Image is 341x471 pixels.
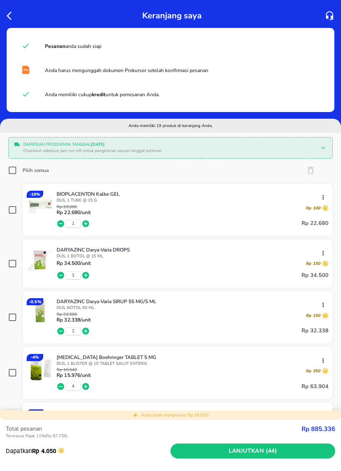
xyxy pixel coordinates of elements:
p: DUS, 1 BLISTER @ 10 TABLET SALUT ENTERIK [57,361,329,366]
p: Rp 32.338 /unit [57,317,91,323]
p: Rp 150 [306,313,320,319]
div: - 4 % [27,354,43,361]
p: Termasuk Pajak 11% ( Rp 87.736 ) [6,433,301,439]
p: Total pesanan [6,424,301,433]
button: 4 [72,384,74,389]
b: [DATE] [91,142,105,147]
p: Rp 28.000 [57,205,91,209]
div: - 0.5 % [27,298,43,305]
img: DARYAZINC Darya-Varia DROPS [27,247,54,274]
p: HUFAGRIPP BP BATUK KERING DAN PILEK ANAK Gratia SIRUP [57,409,322,416]
img: prekursor document required [22,66,30,74]
button: 1 [72,328,74,334]
p: Checkout sebelum jam cut-off untuk pengiriman sesuai tanggal estimasi [23,148,314,154]
p: Rp 63.904 [301,381,329,391]
span: Anda memiliki cukup untuk pemesanan Anda. [45,91,160,98]
p: Rp 350 [306,368,320,374]
p: Keranjang saya [142,8,202,23]
strong: Pesanan [45,43,65,50]
div: - 19 % [27,191,43,198]
p: Rp 15.976 /unit [57,372,91,378]
p: Rp 32.500 [57,312,91,317]
p: Rp 22.680 /unit [57,209,91,215]
img: BIOPLACENTON Kalbe GEL [27,191,54,218]
strong: Rp 4.050 [32,447,56,455]
p: DUS, 1 BOTOL @ 15 ML [57,253,329,259]
p: BIOPLACENTON Kalbe GEL [57,191,322,197]
p: DUS, 1 TUBE @ 15 G [57,197,329,203]
strong: Rp 885.336 [301,425,335,433]
p: Rp 32.338 [301,326,329,336]
img: DULCOLAX Boehringer TABLET 5 MG [27,354,54,381]
span: Anda harus mengunggah dokumen Prekursor setelah konfirmasi pesanan [45,67,208,74]
img: HUFAGRIPP BP BATUK KERING DAN PILEK ANAK Gratia SIRUP [27,409,54,437]
span: anda sudah siap [45,43,101,50]
div: - 4.5 % [27,409,43,416]
p: Dapatkan [6,446,170,456]
p: [MEDICAL_DATA] Boehringer TABLET 5 MG [57,354,322,361]
button: 1 [72,221,74,227]
p: Rp 34.500 [301,270,329,280]
button: Lanjutkan (44) [170,444,335,459]
p: Rp 34.500 /unit [57,260,91,266]
button: 1 [72,272,74,278]
p: Rp 100 [306,205,320,211]
img: total discount [133,413,138,418]
p: Dapatkan produknya tanggal [23,142,314,148]
div: Pilih semua [22,167,49,174]
p: Rp 16.642 [57,368,91,372]
p: DUS, BOTOL 60 ML [57,305,329,311]
span: Lanjutkan (44) [174,446,332,456]
div: Dapatkan produknya tanggal[DATE]Checkout sebelum jam cut-off untuk pengiriman sesuai tanggal esti... [11,140,330,156]
p: DARYAZINC Darya-Varia SIRUP 55 MG/5 ML [57,298,322,305]
span: MAX 50/BULAN [204,409,243,416]
p: Rp 22.680 [301,219,329,229]
p: DARYAZINC Darya-Varia DROPS [57,247,322,253]
strong: kredit [92,91,106,98]
img: DARYAZINC Darya-Varia SIRUP 55 MG/5 ML [27,298,54,326]
p: Rp 150 [306,261,320,267]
